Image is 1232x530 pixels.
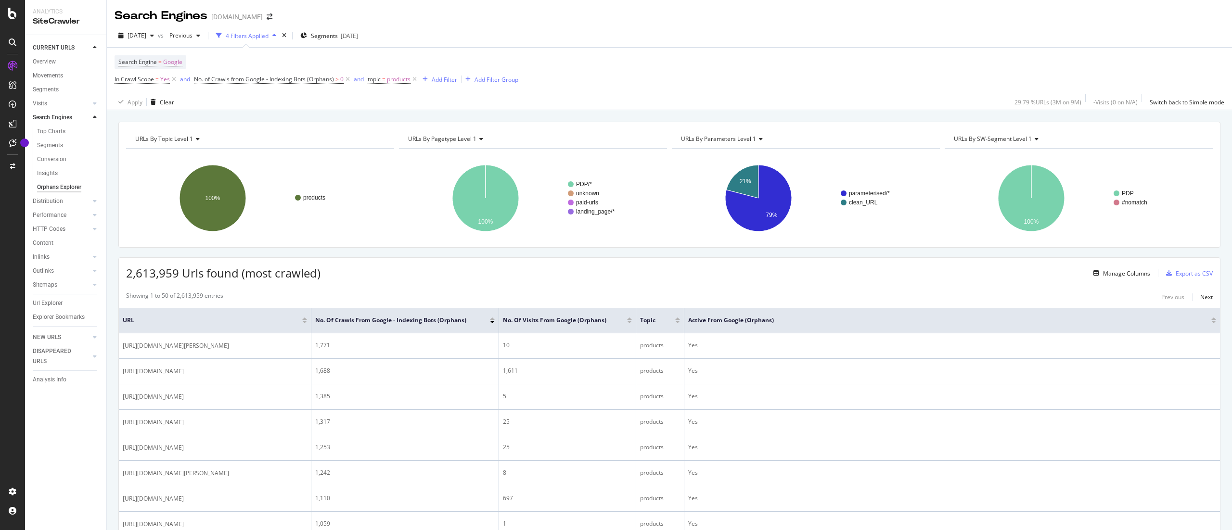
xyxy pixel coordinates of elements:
[399,156,663,240] svg: A chart.
[126,156,390,240] svg: A chart.
[33,252,50,262] div: Inlinks
[368,75,381,83] span: topic
[382,75,385,83] span: =
[681,135,756,143] span: URLs By parameters Level 1
[478,218,493,225] text: 100%
[126,265,321,281] span: 2,613,959 Urls found (most crawled)
[33,280,57,290] div: Sitemaps
[33,71,100,81] a: Movements
[952,131,1204,147] h4: URLs By SW-Segment Level 1
[115,94,142,110] button: Apply
[33,266,54,276] div: Outlinks
[1161,293,1184,301] div: Previous
[419,74,457,85] button: Add Filter
[160,98,174,106] div: Clear
[123,341,229,351] span: [URL][DOMAIN_NAME][PERSON_NAME]
[954,135,1032,143] span: URLs By SW-Segment Level 1
[1162,265,1213,281] button: Export as CSV
[335,75,339,83] span: >
[33,266,90,276] a: Outlinks
[33,312,100,322] a: Explorer Bookmarks
[166,28,204,43] button: Previous
[315,341,495,350] div: 1,771
[33,252,90,262] a: Inlinks
[37,126,100,137] a: Top Charts
[640,417,680,426] div: products
[341,32,358,40] div: [DATE]
[503,468,632,477] div: 8
[123,468,229,478] span: [URL][DOMAIN_NAME][PERSON_NAME]
[33,85,59,95] div: Segments
[135,135,193,143] span: URLs By topic Level 1
[155,75,159,83] span: =
[128,31,146,39] span: 2025 Jul. 10th
[503,392,632,401] div: 5
[226,32,269,40] div: 4 Filters Applied
[33,43,75,53] div: CURRENT URLS
[37,154,66,164] div: Conversion
[20,139,29,147] div: Tooltip anchor
[212,28,280,43] button: 4 Filters Applied
[33,238,100,248] a: Content
[158,58,162,66] span: =
[33,210,90,220] a: Performance
[766,212,777,219] text: 79%
[315,494,495,503] div: 1,110
[688,494,1216,503] div: Yes
[576,199,598,206] text: paid-urls
[115,8,207,24] div: Search Engines
[115,28,158,43] button: [DATE]
[387,73,411,86] span: products
[33,298,100,308] a: Url Explorer
[33,99,90,109] a: Visits
[33,224,90,234] a: HTTP Codes
[33,196,63,206] div: Distribution
[672,156,936,240] svg: A chart.
[33,238,53,248] div: Content
[37,182,81,192] div: Orphans Explorer
[33,224,65,234] div: HTTP Codes
[166,31,192,39] span: Previous
[123,494,184,504] span: [URL][DOMAIN_NAME]
[945,156,1209,240] svg: A chart.
[180,75,190,84] button: and
[180,75,190,83] div: and
[37,140,63,151] div: Segments
[205,195,220,202] text: 100%
[640,366,680,375] div: products
[640,468,680,477] div: products
[462,74,518,85] button: Add Filter Group
[33,210,66,220] div: Performance
[311,32,338,40] span: Segments
[33,99,47,109] div: Visits
[147,94,174,110] button: Clear
[33,57,56,67] div: Overview
[123,366,184,376] span: [URL][DOMAIN_NAME]
[267,13,272,20] div: arrow-right-arrow-left
[1103,269,1150,278] div: Manage Columns
[640,392,680,401] div: products
[33,196,90,206] a: Distribution
[688,443,1216,452] div: Yes
[640,494,680,503] div: products
[128,98,142,106] div: Apply
[640,519,680,528] div: products
[33,312,85,322] div: Explorer Bookmarks
[33,375,100,385] a: Analysis Info
[640,316,661,325] span: topic
[296,28,362,43] button: Segments[DATE]
[640,443,680,452] div: products
[123,519,184,529] span: [URL][DOMAIN_NAME]
[354,75,364,83] div: and
[37,168,100,178] a: Insights
[679,131,931,147] h4: URLs By parameters Level 1
[503,494,632,503] div: 697
[576,190,599,197] text: unknown
[37,126,65,137] div: Top Charts
[688,519,1216,528] div: Yes
[123,443,184,453] span: [URL][DOMAIN_NAME]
